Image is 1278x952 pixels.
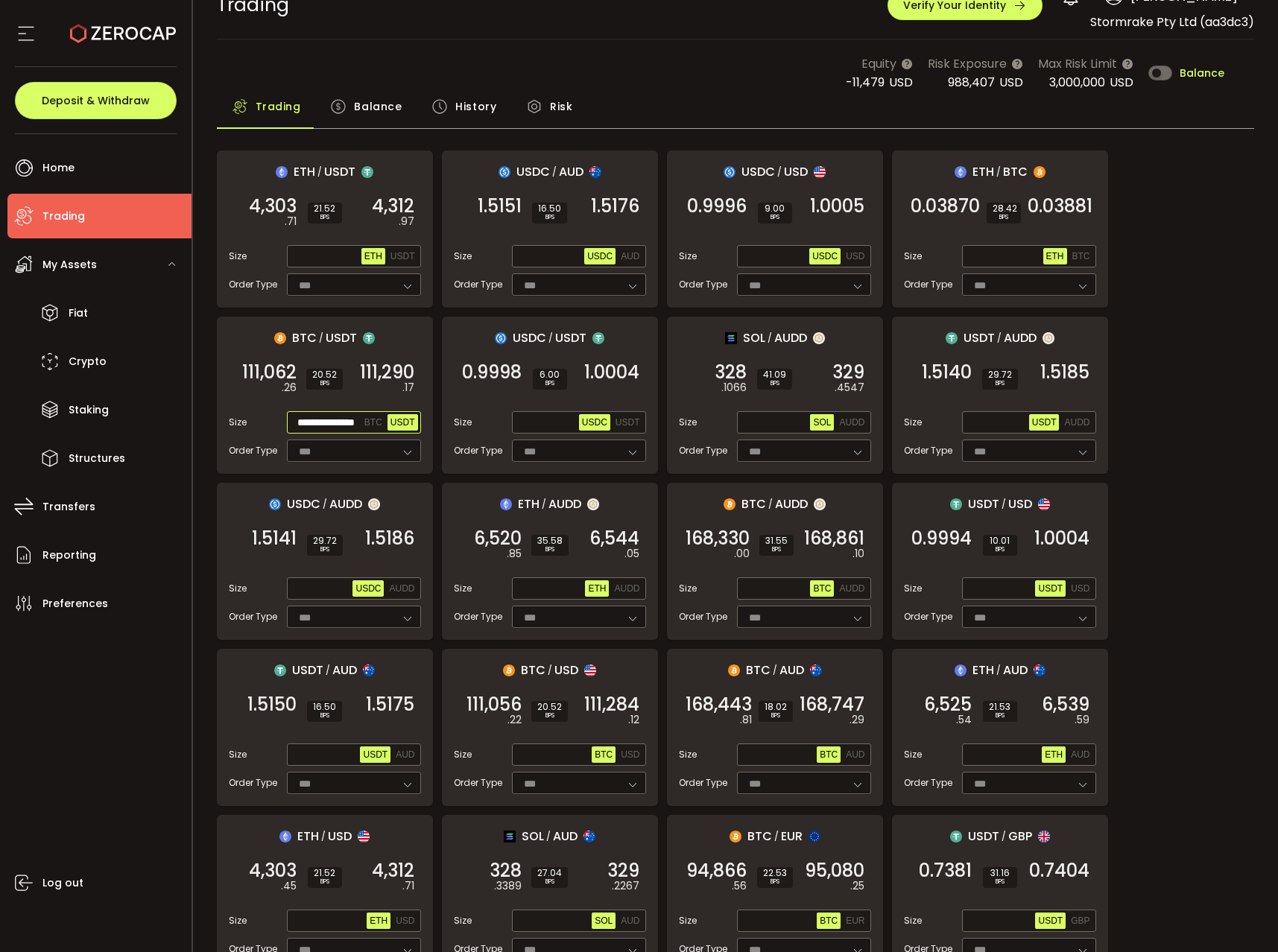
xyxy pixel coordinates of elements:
img: aud_portfolio.svg [1034,664,1046,676]
img: usdc_portfolio.svg [269,498,281,510]
span: 10.01 [989,536,1011,545]
button: GBP [1068,913,1092,929]
span: USDT [1038,915,1063,926]
img: aud_portfolio.svg [363,664,375,676]
span: 3,000,000 [1049,74,1105,91]
span: 0.9998 [462,365,522,380]
span: AUDD [548,495,581,513]
button: USDC [579,414,610,431]
button: USDT [1035,913,1066,929]
span: 6.00 [539,370,561,379]
img: usdt_portfolio.svg [361,166,373,178]
span: 111,062 [242,365,297,380]
span: Order Type [904,610,952,623]
span: 41.09 [763,370,786,379]
span: Order Type [454,610,502,623]
span: Deposit & Withdraw [42,95,150,106]
span: Order Type [229,278,277,291]
span: Balance [354,92,402,121]
span: 988,407 [948,74,995,91]
span: ETH [1046,251,1064,261]
span: 0.03881 [1028,199,1092,214]
span: AUDD [774,329,807,347]
button: AUD [1068,746,1092,763]
span: Size [454,250,472,263]
span: AUD [559,162,583,181]
span: ETH [294,162,315,181]
i: BPS [993,213,1015,222]
span: 111,056 [466,697,522,712]
span: GBP [1071,915,1089,926]
button: AUD [843,746,867,763]
button: USDT [1029,414,1060,431]
span: SOL [743,329,765,347]
em: / [997,331,1002,345]
span: AUD [621,915,639,926]
button: USD [618,746,642,763]
i: BPS [765,711,787,720]
button: BTC [361,414,385,431]
button: USDT [387,248,418,264]
span: 21.53 [989,702,1011,711]
span: Transfers [42,496,95,518]
span: 1.0004 [1034,531,1089,546]
em: .12 [628,712,639,728]
img: usd_portfolio.svg [358,831,370,842]
span: Crypto [69,351,107,372]
span: Stormrake Pty Ltd (aa3dc3) [1090,13,1254,31]
span: 20.52 [537,702,562,711]
i: BPS [539,379,561,388]
span: AUDD [839,583,864,594]
span: AUDD [614,583,639,594]
i: BPS [763,379,786,388]
span: Order Type [454,278,502,291]
span: 4,312 [372,199,414,214]
span: 9.00 [764,204,786,213]
img: eth_portfolio.svg [955,166,967,178]
span: USD [1071,583,1089,594]
button: AUDD [836,414,867,431]
em: / [768,498,773,511]
span: 168,330 [686,531,750,546]
span: Balance [1180,68,1224,78]
span: 28.42 [993,204,1015,213]
span: AUDD [1004,329,1037,347]
img: aud_portfolio.svg [589,166,601,178]
button: BTC [817,746,841,763]
span: Size [679,416,697,429]
button: AUDD [611,580,642,597]
span: AUD [846,749,864,760]
img: usdt_portfolio.svg [274,664,286,676]
button: ETH [361,248,385,264]
span: ETH [972,661,994,679]
i: BPS [313,711,336,720]
img: btc_portfolio.svg [274,332,286,344]
span: Size [904,416,922,429]
span: Equity [861,54,896,73]
span: 1.5140 [922,365,972,380]
span: USD [554,661,578,679]
img: usdt_portfolio.svg [950,498,962,510]
span: Size [679,582,697,595]
span: USDC [513,329,546,347]
span: ETH [1045,749,1063,760]
span: USDC [516,162,550,181]
button: ETH [1043,248,1067,264]
span: ETH [370,915,387,926]
img: sol_portfolio.png [504,831,516,842]
span: USDT [326,329,357,347]
img: usd_portfolio.svg [1038,498,1050,510]
img: usdt_portfolio.svg [950,831,962,842]
span: History [455,92,496,121]
em: / [548,331,553,345]
span: Order Type [679,610,727,623]
span: USDC [355,583,381,594]
span: BTC [521,661,545,679]
span: USD [889,74,913,91]
button: EUR [843,913,867,929]
img: usdt_portfolio.svg [592,332,604,344]
button: ETH [1042,746,1066,763]
span: Size [229,582,247,595]
span: SOL [595,915,613,926]
img: btc_portfolio.svg [724,498,736,510]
